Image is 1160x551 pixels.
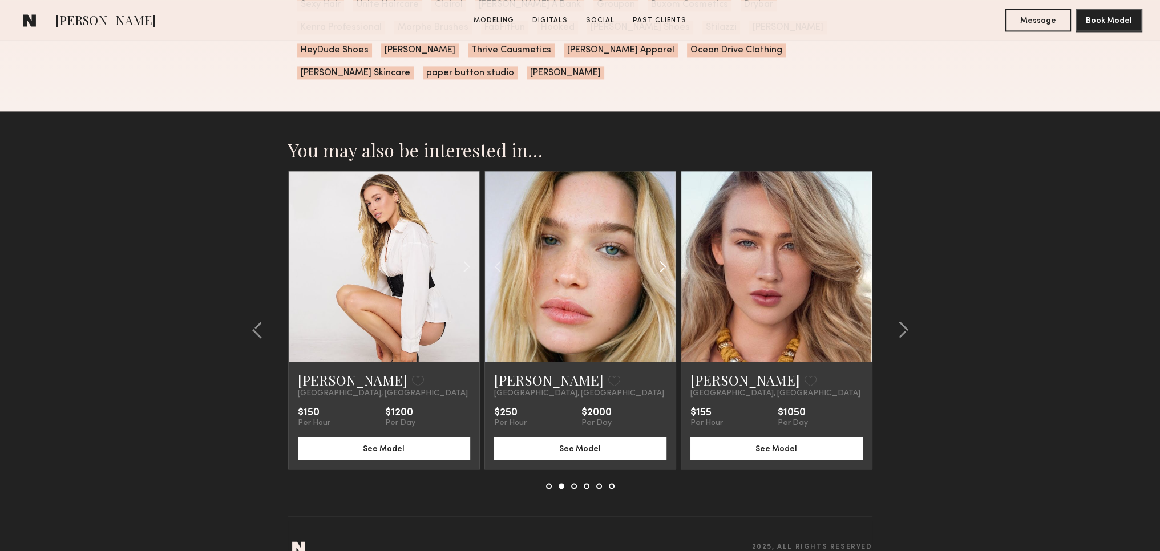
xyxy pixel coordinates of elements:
[494,437,666,460] button: See Model
[687,43,786,57] span: Ocean Drive Clothing
[778,419,808,428] div: Per Day
[690,437,863,460] button: See Model
[690,371,800,389] a: [PERSON_NAME]
[288,139,872,161] h2: You may also be interested in…
[494,389,664,398] span: [GEOGRAPHIC_DATA], [GEOGRAPHIC_DATA]
[628,15,691,26] a: Past Clients
[298,437,470,460] button: See Model
[1005,9,1071,31] button: Message
[1076,15,1142,25] a: Book Model
[581,419,612,428] div: Per Day
[385,407,415,419] div: $1200
[690,407,723,419] div: $155
[564,43,678,57] span: [PERSON_NAME] Apparel
[581,407,612,419] div: $2000
[690,389,860,398] span: [GEOGRAPHIC_DATA], [GEOGRAPHIC_DATA]
[468,43,555,57] span: Thrive Causmetics
[298,419,330,428] div: Per Hour
[297,66,414,80] span: [PERSON_NAME] Skincare
[690,443,863,453] a: See Model
[423,66,518,80] span: paper button studio
[690,419,723,428] div: Per Hour
[778,407,808,419] div: $1050
[494,443,666,453] a: See Model
[298,389,468,398] span: [GEOGRAPHIC_DATA], [GEOGRAPHIC_DATA]
[469,15,519,26] a: Modeling
[752,544,872,551] span: 2025, all rights reserved
[527,66,604,80] span: [PERSON_NAME]
[298,407,330,419] div: $150
[494,419,527,428] div: Per Hour
[494,371,604,389] a: [PERSON_NAME]
[381,43,459,57] span: [PERSON_NAME]
[298,371,407,389] a: [PERSON_NAME]
[494,407,527,419] div: $250
[55,11,156,31] span: [PERSON_NAME]
[581,15,619,26] a: Social
[528,15,572,26] a: Digitals
[298,443,470,453] a: See Model
[297,43,372,57] span: HeyDude Shoes
[385,419,415,428] div: Per Day
[1076,9,1142,31] button: Book Model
